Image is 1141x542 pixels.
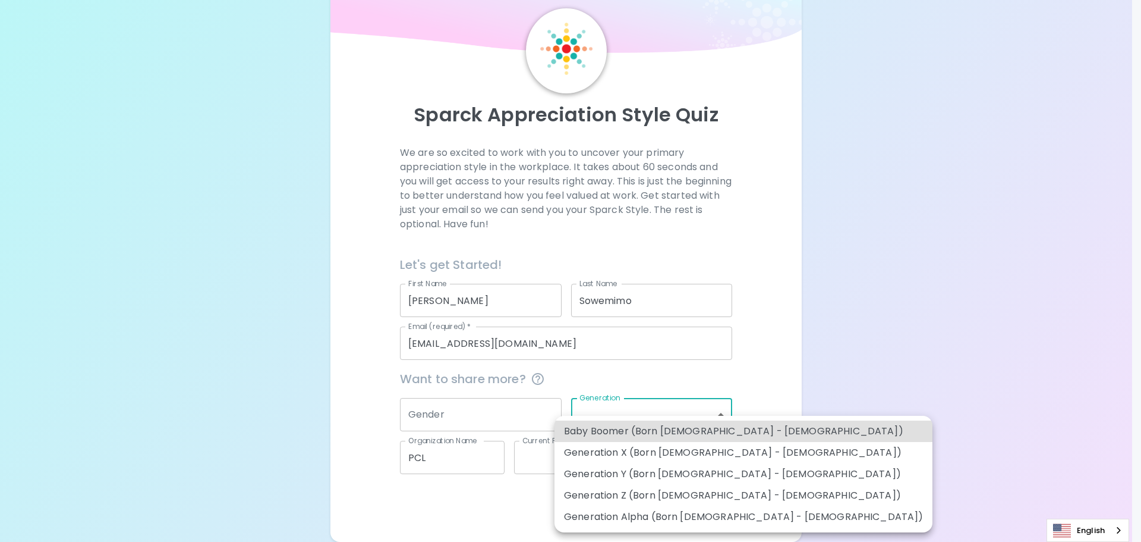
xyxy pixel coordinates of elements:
[554,442,932,463] li: Generation X (Born [DEMOGRAPHIC_DATA] - [DEMOGRAPHIC_DATA])
[1047,519,1129,541] a: English
[1047,519,1129,542] div: Language
[1047,519,1129,542] aside: Language selected: English
[554,463,932,485] li: Generation Y (Born [DEMOGRAPHIC_DATA] - [DEMOGRAPHIC_DATA])
[554,421,932,442] li: Baby Boomer (Born [DEMOGRAPHIC_DATA] - [DEMOGRAPHIC_DATA])
[554,506,932,528] li: Generation Alpha (Born [DEMOGRAPHIC_DATA] - [DEMOGRAPHIC_DATA])
[554,485,932,506] li: Generation Z (Born [DEMOGRAPHIC_DATA] - [DEMOGRAPHIC_DATA])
